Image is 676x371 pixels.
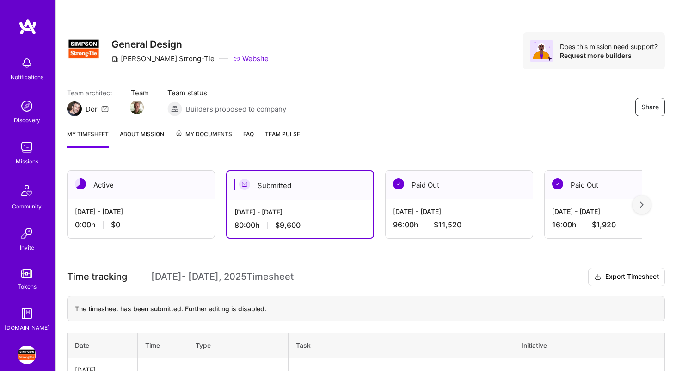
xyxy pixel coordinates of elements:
[5,323,49,333] div: [DOMAIN_NAME]
[138,333,188,358] th: Time
[18,138,36,157] img: teamwork
[18,224,36,243] img: Invite
[588,268,665,286] button: Export Timesheet
[18,304,36,323] img: guide book
[530,40,553,62] img: Avatar
[86,104,98,114] div: Dor
[167,88,286,98] span: Team status
[67,129,109,148] a: My timesheet
[640,201,644,208] img: right
[101,105,109,113] i: icon Mail
[111,220,120,230] span: $0
[393,207,525,216] div: [DATE] - [DATE]
[68,171,215,199] div: Active
[393,220,525,230] div: 96:00 h
[67,32,100,66] img: Company Logo
[18,54,36,72] img: bell
[14,115,40,125] div: Discovery
[641,102,659,112] span: Share
[635,98,665,116] button: Share
[234,207,366,217] div: [DATE] - [DATE]
[552,178,563,189] img: Paid Out
[239,179,250,190] img: Submitted
[386,171,533,199] div: Paid Out
[75,220,207,230] div: 0:00 h
[21,269,32,278] img: tokens
[514,333,665,358] th: Initiative
[186,104,286,114] span: Builders proposed to company
[265,131,300,138] span: Team Pulse
[131,88,149,98] span: Team
[16,157,38,166] div: Missions
[592,220,616,230] span: $1,920
[67,296,665,321] div: The timesheet has been submitted. Further editing is disabled.
[560,51,658,60] div: Request more builders
[560,42,658,51] div: Does this mission need support?
[15,346,38,364] a: Simpson Strong-Tie: General Design
[120,129,164,148] a: About Mission
[188,333,288,358] th: Type
[111,54,215,63] div: [PERSON_NAME] Strong-Tie
[167,101,182,116] img: Builders proposed to company
[111,38,269,50] h3: General Design
[234,220,366,230] div: 80:00 h
[18,97,36,115] img: discovery
[227,171,373,200] div: Submitted
[434,220,461,230] span: $11,520
[75,207,207,216] div: [DATE] - [DATE]
[151,271,294,283] span: [DATE] - [DATE] , 2025 Timesheet
[18,346,36,364] img: Simpson Strong-Tie: General Design
[67,101,82,116] img: Team Architect
[18,19,37,35] img: logo
[67,271,127,283] span: Time tracking
[67,88,112,98] span: Team architect
[175,129,232,148] a: My Documents
[18,282,37,291] div: Tokens
[68,333,138,358] th: Date
[393,178,404,189] img: Paid Out
[20,243,34,252] div: Invite
[12,201,42,211] div: Community
[594,272,602,282] i: icon Download
[175,129,232,139] span: My Documents
[16,179,38,201] img: Community
[265,129,300,148] a: Team Pulse
[75,178,86,189] img: Active
[275,220,301,230] span: $9,600
[11,72,43,82] div: Notifications
[233,54,269,63] a: Website
[288,333,514,358] th: Task
[130,101,144,114] img: Team Member Avatar
[111,55,119,63] i: icon CompanyGray
[131,100,143,115] a: Team Member Avatar
[243,129,254,148] a: FAQ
